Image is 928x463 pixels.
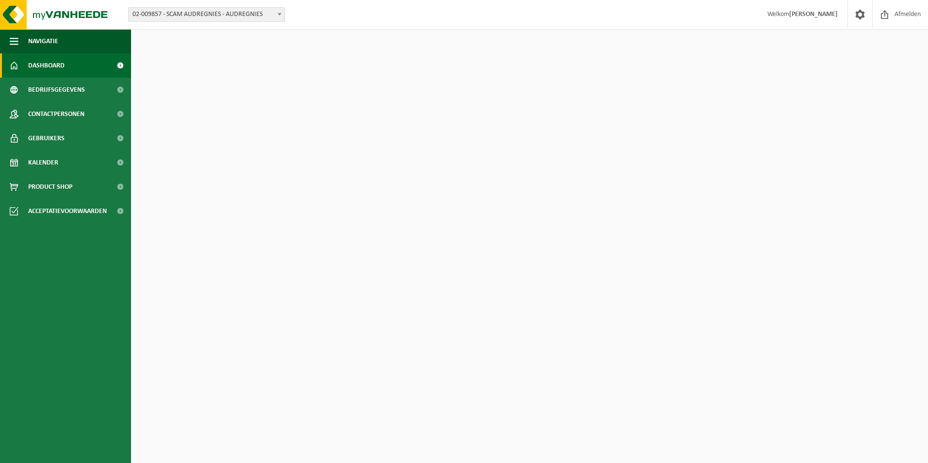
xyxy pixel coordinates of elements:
[28,199,107,223] span: Acceptatievoorwaarden
[28,29,58,53] span: Navigatie
[28,126,65,150] span: Gebruikers
[28,53,65,78] span: Dashboard
[28,78,85,102] span: Bedrijfsgegevens
[28,175,72,199] span: Product Shop
[28,150,58,175] span: Kalender
[789,11,838,18] strong: [PERSON_NAME]
[128,7,285,22] span: 02-009857 - SCAM AUDREGNIES - AUDREGNIES
[28,102,84,126] span: Contactpersonen
[129,8,284,21] span: 02-009857 - SCAM AUDREGNIES - AUDREGNIES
